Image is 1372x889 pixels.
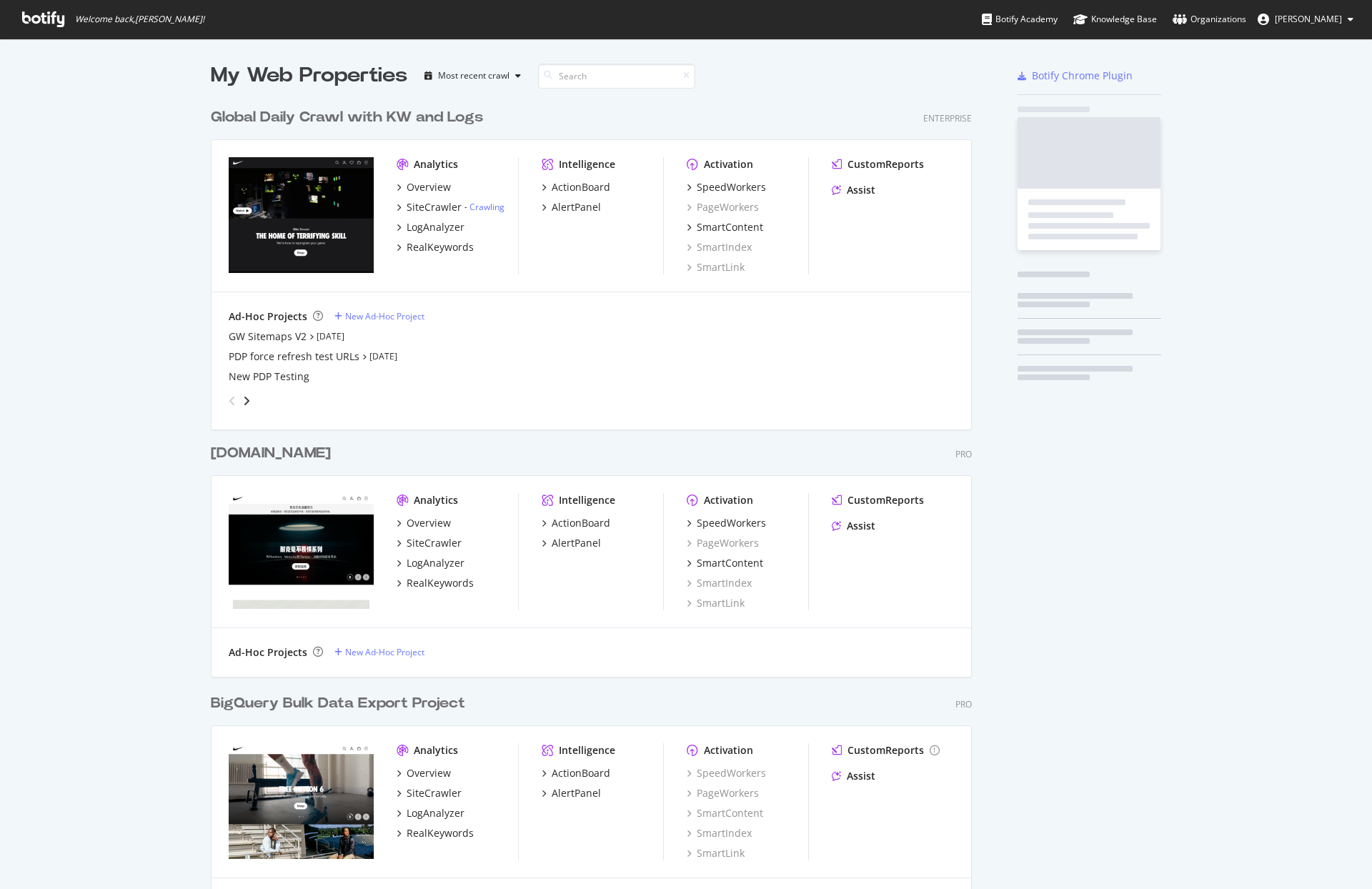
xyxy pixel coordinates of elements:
[552,536,601,550] div: AlertPanel
[229,329,307,344] a: GW Sitemaps V2
[832,493,924,507] a: CustomReports
[552,766,610,780] div: ActionBoard
[345,310,424,322] div: New Ad-Hoc Project
[229,743,374,859] img: nikesecondary.com
[414,157,458,172] div: Analytics
[397,576,474,590] a: RealKeywords
[559,157,615,172] div: Intelligence
[687,200,759,214] a: PageWorkers
[407,200,462,214] div: SiteCrawler
[1073,12,1157,26] div: Knowledge Base
[211,693,465,714] div: BigQuery Bulk Data Export Project
[704,743,753,758] div: Activation
[1246,8,1365,31] button: [PERSON_NAME]
[407,220,464,234] div: LogAnalyzer
[832,769,875,783] a: Assist
[464,201,504,213] div: -
[407,516,451,530] div: Overview
[687,260,745,274] a: SmartLink
[469,201,504,213] a: Crawling
[847,519,875,533] div: Assist
[419,64,527,87] button: Most recent crawl
[229,645,307,660] div: Ad-Hoc Projects
[407,180,451,194] div: Overview
[242,394,252,408] div: angle-right
[407,806,464,820] div: LogAnalyzer
[832,743,940,758] a: CustomReports
[334,646,424,658] a: New Ad-Hoc Project
[697,556,763,570] div: SmartContent
[687,220,763,234] a: SmartContent
[211,443,337,464] a: [DOMAIN_NAME]
[687,536,759,550] a: PageWorkers
[407,240,474,254] div: RealKeywords
[397,806,464,820] a: LogAnalyzer
[438,71,509,80] div: Most recent crawl
[847,183,875,197] div: Assist
[687,180,766,194] a: SpeedWorkers
[407,536,462,550] div: SiteCrawler
[687,766,766,780] a: SpeedWorkers
[1173,12,1246,26] div: Organizations
[923,112,972,124] div: Enterprise
[559,743,615,758] div: Intelligence
[687,516,766,530] a: SpeedWorkers
[687,596,745,610] div: SmartLink
[397,516,451,530] a: Overview
[697,516,766,530] div: SpeedWorkers
[542,786,601,800] a: AlertPanel
[552,200,601,214] div: AlertPanel
[229,493,374,609] img: nike.com.cn
[552,786,601,800] div: AlertPanel
[397,766,451,780] a: Overview
[542,180,610,194] a: ActionBoard
[229,157,374,273] img: nike.com
[847,157,924,172] div: CustomReports
[687,576,752,590] div: SmartIndex
[955,698,972,710] div: Pro
[1032,69,1133,83] div: Botify Chrome Plugin
[407,556,464,570] div: LogAnalyzer
[687,556,763,570] a: SmartContent
[687,806,763,820] a: SmartContent
[397,826,474,840] a: RealKeywords
[229,309,307,324] div: Ad-Hoc Projects
[229,369,309,384] a: New PDP Testing
[687,846,745,860] div: SmartLink
[407,826,474,840] div: RealKeywords
[847,769,875,783] div: Assist
[407,786,462,800] div: SiteCrawler
[211,61,407,90] div: My Web Properties
[955,448,972,460] div: Pro
[697,180,766,194] div: SpeedWorkers
[334,310,424,322] a: New Ad-Hoc Project
[229,349,359,364] a: PDP force refresh test URLs
[407,576,474,590] div: RealKeywords
[542,766,610,780] a: ActionBoard
[75,14,204,25] span: Welcome back, [PERSON_NAME] !
[832,519,875,533] a: Assist
[397,220,464,234] a: LogAnalyzer
[345,646,424,658] div: New Ad-Hoc Project
[542,536,601,550] a: AlertPanel
[397,556,464,570] a: LogAnalyzer
[397,200,504,214] a: SiteCrawler- Crawling
[704,493,753,507] div: Activation
[397,180,451,194] a: Overview
[847,743,924,758] div: CustomReports
[397,786,462,800] a: SiteCrawler
[542,200,601,214] a: AlertPanel
[317,330,344,342] a: [DATE]
[704,157,753,172] div: Activation
[687,826,752,840] a: SmartIndex
[832,183,875,197] a: Assist
[538,64,695,89] input: Search
[697,220,763,234] div: SmartContent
